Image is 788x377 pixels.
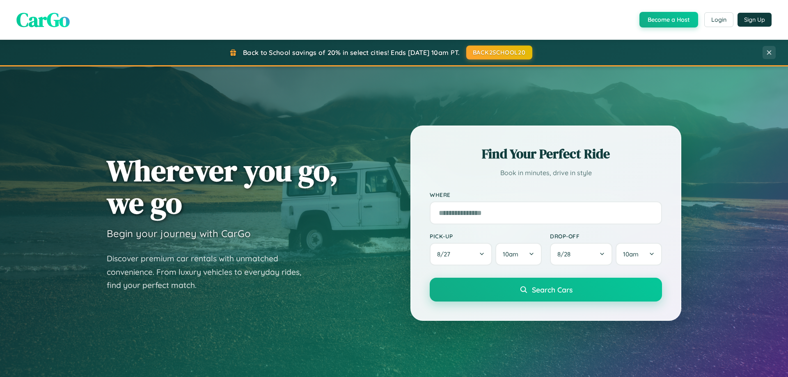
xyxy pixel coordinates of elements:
button: BACK2SCHOOL20 [466,46,532,59]
button: 8/27 [430,243,492,265]
button: Become a Host [639,12,698,27]
p: Discover premium car rentals with unmatched convenience. From luxury vehicles to everyday rides, ... [107,252,312,292]
label: Where [430,191,662,198]
span: 8 / 28 [557,250,575,258]
button: Sign Up [738,13,772,27]
label: Drop-off [550,233,662,240]
span: 10am [503,250,518,258]
span: 10am [623,250,639,258]
h1: Wherever you go, we go [107,154,338,219]
button: Search Cars [430,278,662,302]
h2: Find Your Perfect Ride [430,145,662,163]
button: Login [704,12,733,27]
button: 10am [495,243,542,265]
span: Search Cars [532,285,573,294]
button: 10am [616,243,662,265]
p: Book in minutes, drive in style [430,167,662,179]
span: CarGo [16,6,70,33]
label: Pick-up [430,233,542,240]
button: 8/28 [550,243,612,265]
h3: Begin your journey with CarGo [107,227,251,240]
span: 8 / 27 [437,250,454,258]
span: Back to School savings of 20% in select cities! Ends [DATE] 10am PT. [243,48,460,57]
